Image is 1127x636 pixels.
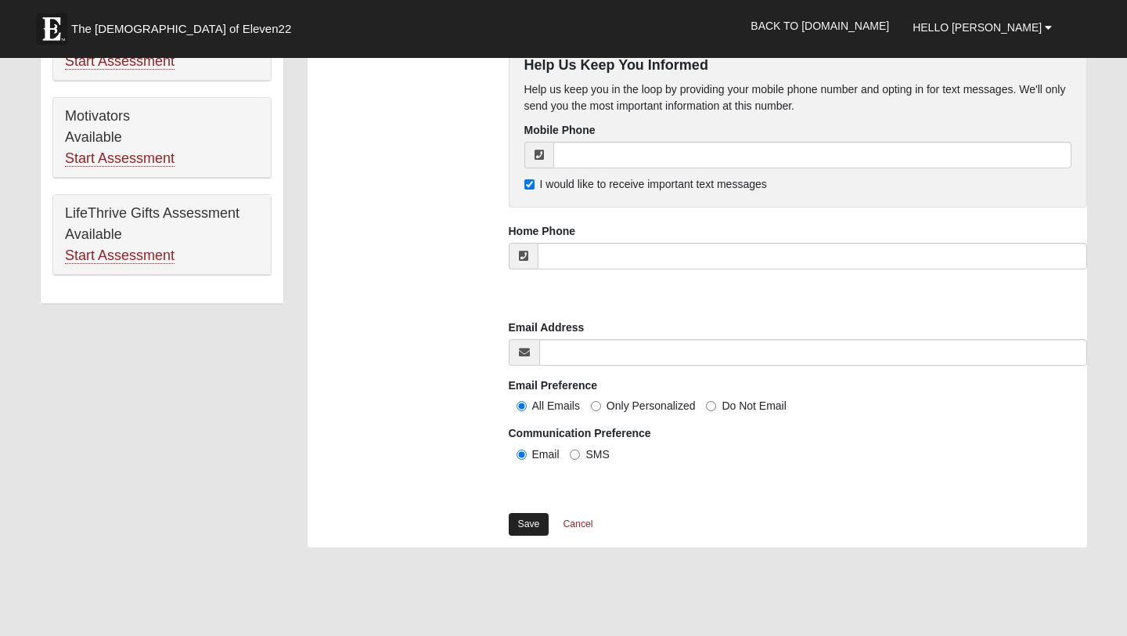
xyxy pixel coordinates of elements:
input: All Emails [517,401,527,411]
div: Motivators Available [53,98,271,178]
span: Only Personalized [607,399,696,412]
input: Email [517,450,527,460]
a: Hello [PERSON_NAME] [901,8,1064,47]
label: Home Phone [509,223,576,239]
input: SMS [570,450,580,460]
p: Help us keep you in the loop by providing your mobile phone number and opting in for text message... [524,81,1072,114]
span: SMS [585,448,609,461]
span: Email [532,448,560,461]
span: Do Not Email [722,399,786,412]
span: The [DEMOGRAPHIC_DATA] of Eleven22 [71,21,291,37]
a: Start Assessment [65,150,175,167]
span: I would like to receive important text messages [540,178,767,190]
img: Eleven22 logo [36,13,67,45]
label: Mobile Phone [524,122,596,138]
span: Hello [PERSON_NAME] [913,21,1042,34]
input: I would like to receive important text messages [524,179,535,190]
a: Start Assessment [65,53,175,70]
a: The [DEMOGRAPHIC_DATA] of Eleven22 [28,5,341,45]
h4: Help Us Keep You Informed [524,57,1072,74]
a: Cancel [553,512,603,537]
a: Back to [DOMAIN_NAME] [739,6,901,45]
span: All Emails [532,399,580,412]
label: Email Address [509,320,585,335]
div: LifeThrive Gifts Assessment Available [53,195,271,275]
label: Communication Preference [509,425,651,441]
a: Start Assessment [65,248,175,264]
label: Email Preference [509,378,598,393]
input: Do Not Email [706,401,716,411]
input: Only Personalized [591,401,601,411]
a: Save [509,513,549,536]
